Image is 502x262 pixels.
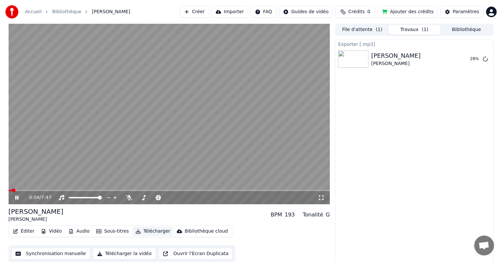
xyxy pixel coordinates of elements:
[66,227,92,236] button: Audio
[367,9,370,15] span: 0
[11,248,91,260] button: Synchronisation manuelle
[453,9,479,15] div: Paramètres
[376,26,382,33] span: ( 1 )
[180,6,209,18] button: Créer
[10,227,37,236] button: Éditer
[441,25,493,35] button: Bibliothèque
[441,6,483,18] button: Paramètres
[303,211,323,219] div: Tonalité
[25,9,130,15] nav: breadcrumb
[371,60,421,67] div: [PERSON_NAME]
[38,227,64,236] button: Vidéo
[271,211,282,219] div: BPM
[251,6,276,18] button: FAQ
[470,56,480,62] div: 28 %
[335,6,375,18] button: Crédits0
[348,9,365,15] span: Crédits
[326,211,330,219] div: G
[159,248,233,260] button: Ouvrir l'Ecran Duplicata
[285,211,295,219] div: 193
[422,26,428,33] span: ( 1 )
[29,194,45,201] div: /
[52,9,81,15] a: Bibliothèque
[335,40,493,48] div: Exporter [.mp3]
[93,248,156,260] button: Télécharger la vidéo
[336,25,388,35] button: File d'attente
[371,51,421,60] div: [PERSON_NAME]
[94,227,132,236] button: Sous-titres
[388,25,441,35] button: Travaux
[5,5,19,18] img: youka
[92,9,130,15] span: [PERSON_NAME]
[133,227,173,236] button: Télécharger
[212,6,248,18] button: Importer
[25,9,42,15] a: Accueil
[29,194,39,201] span: 0:04
[9,216,63,223] div: [PERSON_NAME]
[41,194,51,201] span: 7:47
[9,207,63,216] div: [PERSON_NAME]
[185,228,228,235] div: Bibliothèque cloud
[378,6,438,18] button: Ajouter des crédits
[279,6,333,18] button: Guides de vidéo
[474,236,494,255] a: Ouvrir le chat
